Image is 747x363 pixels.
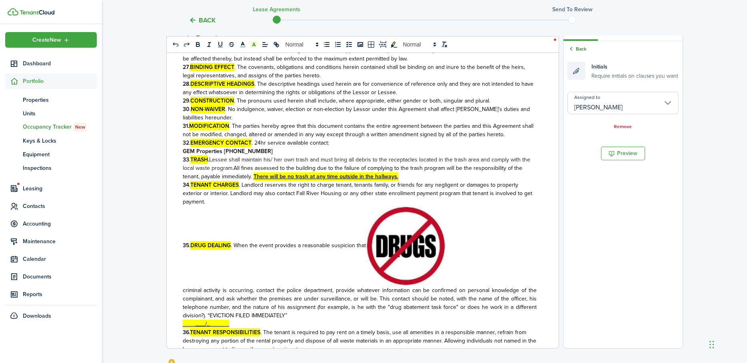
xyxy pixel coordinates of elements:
[183,97,189,105] strong: 29
[183,147,273,155] strong: GEM Properties [PHONE_NUMBER]
[183,155,189,164] strong: 33
[190,181,239,189] strong: TENANT CHARGES
[5,286,97,302] a: Reports
[567,45,586,52] a: Back
[183,122,189,130] strong: 31.
[190,241,231,250] strong: DRUG DEALING
[183,139,189,147] strong: 32
[5,161,97,175] a: Inspections
[183,181,532,206] span: . Landlord reserves the right to charge tenant, tenants family, or friends for any negligent or d...
[183,181,189,189] strong: 34
[601,147,645,160] button: Preview
[190,63,234,71] strong: BINDING EFFECT
[252,139,329,147] span: . 24hr service available contact:
[234,97,490,105] span: . The pronouns used herein shall include, where appropriate, either gender or both, singular and ...
[181,40,192,49] button: redo: redo
[191,105,225,113] strong: NON-WAIVER
[23,290,97,298] span: Reports
[253,5,300,14] h3: Lease Agreements
[190,80,254,88] strong: DESCRIPTIVE HEADINGS
[254,172,398,181] u: There will be no trash at any time outside in the hallways.
[23,312,51,320] span: Downloads
[5,32,97,48] button: Open menu
[190,155,208,164] strong: TRASH
[183,105,190,113] strong: 30
[190,105,191,113] span: .
[226,40,237,49] button: strike
[591,63,607,71] span: Initials
[20,10,54,15] img: TenantCloud
[183,122,533,139] span: . The parties hereby agree that this document contains the entire agreement between the parties a...
[388,40,399,49] button: toggleMarkYellow: markYellow
[210,320,229,328] u: ______
[439,40,450,49] button: clean
[189,181,190,189] span: .
[23,220,97,228] span: Accounting
[183,286,537,320] span: criminal activity is occurring, contact the police department, provide whatever information can b...
[32,37,61,43] span: Create New
[190,139,252,147] strong: EMERGENCY CONTACT
[23,109,97,118] span: Units
[215,40,226,49] button: underline
[183,63,189,71] strong: 27
[189,139,190,147] span: .
[204,40,215,49] button: italic
[183,63,525,80] span: . The covenants, obligations and conditions herein contained shall be binding on and inure to the...
[5,107,97,120] a: Units
[23,202,97,210] span: Contacts
[192,40,204,49] button: bold
[552,5,593,14] h3: Send to review
[23,123,97,131] span: Occupancy Tracker
[189,97,190,105] span: .
[355,40,366,49] button: image
[709,333,714,357] div: Drag
[189,241,190,250] span: .
[183,328,190,337] strong: 36.
[23,96,97,104] span: Properties
[591,71,678,79] small: Require initials on clauses you want
[614,124,632,130] a: Remove
[189,16,216,24] button: Back
[190,328,260,337] strong: TENANT RESPONSIBILITIES
[23,255,97,263] span: Calendar
[23,237,97,246] span: Maintenance
[23,59,97,68] span: Dashboard
[196,320,210,328] u: ___/_
[271,40,282,49] button: link
[183,328,536,353] span: . The tenant is required to pay rent on a timely basis, use all amenities in a responsible manner...
[170,40,181,49] button: undo: undo
[190,97,234,105] strong: CONSTRUCTION
[23,184,97,193] span: Leasing
[377,40,388,49] button: pageBreak
[23,77,97,85] span: Portfolio
[5,56,97,71] a: Dashboard
[23,164,97,172] span: Inspections
[189,122,229,130] strong: MODIFICATION
[5,93,97,107] a: Properties
[23,150,97,159] span: Equipment
[183,241,189,250] strong: 35
[23,137,97,145] span: Keys & Locks
[5,147,97,161] a: Equipment
[183,164,522,181] span: All fines assessed to the building due to the failure of complying to the trash program will be t...
[231,241,366,250] span: . When the event provides a reasonable suspicion that
[5,134,97,147] a: Keys & Locks
[183,320,196,328] u: ____
[321,40,332,49] button: list: bullet
[183,155,530,172] span: Lessee shall maintain his/ her own trash and must bring all debris to the receptacles located in ...
[75,123,85,131] span: New
[344,40,355,49] button: list: check
[8,8,18,16] img: TenantCloud
[208,155,209,164] strong: .
[366,206,446,286] img: 5jwAAAAGSURBVAMA3GSseMlSBFgAAAAASUVORK5CYII=
[707,325,747,363] iframe: Chat Widget
[189,80,190,88] span: .
[332,40,344,49] button: list: ordered
[366,40,377,49] button: table-better
[183,80,533,97] span: . The descriptive headings used herein are for convenience of reference only and they are not int...
[23,272,97,281] span: Documents
[189,155,190,164] span: .
[183,80,189,88] strong: 28
[183,105,530,122] span: . No indulgence, waiver, election or non-election by Lessor under this Agreement shall affect [PE...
